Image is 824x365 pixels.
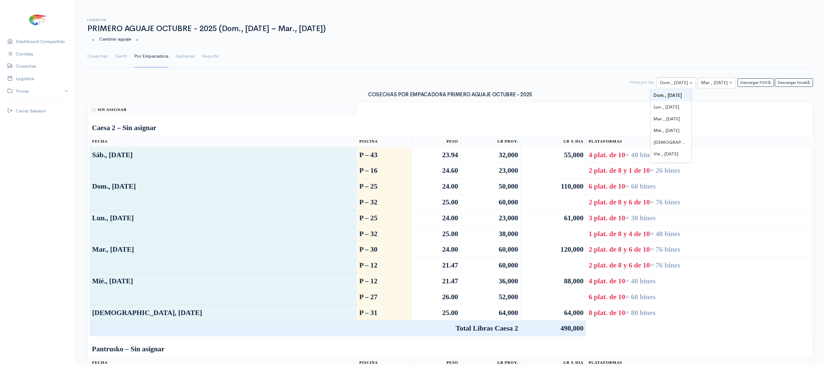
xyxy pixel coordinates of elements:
div: 2 plat. de 8 y 6 de 10 [589,197,808,207]
th: Lb x Dia [521,136,586,147]
td: 24.60 [412,163,460,179]
td: 21.47 [412,257,460,273]
td: P – 43 [357,147,412,163]
div: 2 plat. de 8 y 6 de 10 [589,244,808,255]
td: Mié., [DATE] [90,273,357,305]
div: 2 plat. de 8 y 6 de 10 [589,260,808,271]
th: Peso [412,136,460,147]
h3: COSECHAS POR EMPACADORA PRIMERO AGUAJE OCTUBRE - 2025 [87,92,813,98]
td: Lun., [DATE] [90,210,357,242]
td: 24.00 [412,179,460,194]
td: 60,000 [461,194,521,210]
td: 61,000 [521,210,586,242]
td: 25.00 [412,226,460,242]
span: = 40 bines [625,151,656,159]
h6: Logistica [87,18,813,22]
span: = 60 bines [625,182,656,190]
td: 60,000 [461,257,521,273]
span: = 80 bines [625,309,656,317]
span: Lun., [DATE] [654,104,679,110]
div: Filtrar por dia: [630,77,655,85]
td: 64,000 [461,305,521,321]
div: 4 plat. de 10 [589,150,808,160]
td: Total Libras Caesa 2 [90,321,521,336]
span: = 76 bines [650,261,680,269]
th: Piscina [357,136,412,147]
td: 23.94 [412,147,460,163]
td: P – 12 [357,273,412,289]
td: 32,000 [461,147,521,163]
td: Sáb., [DATE] [90,147,357,179]
span: = 76 bines [650,245,680,253]
div: 1 plat. de 8 y 4 de 10 [589,229,808,239]
td: P – 32 [357,194,412,210]
div: 6 plat. de 10 [589,181,808,192]
span: Mié., [DATE] [654,127,679,133]
span: = 48 bines [650,230,680,238]
a: Reporte [202,45,219,67]
td: 38,000 [461,226,521,242]
span: = 76 bines [650,198,680,206]
td: P – 32 [357,226,412,242]
div: 4 plat. de 10 [589,276,808,286]
td: 24.00 [412,242,460,257]
h1: PRIMERO AGUAJE OCTUBRE - 2025 (Dom., [DATE] – Mar., [DATE]) [87,24,813,33]
td: 55,000 [521,147,586,179]
td: 21.47 [412,273,460,289]
td: P – 25 [357,210,412,226]
td: 60,000 [461,242,521,257]
td: Mar., [DATE] [90,242,357,273]
a: Cosechas [87,45,108,67]
td: 24.00 [412,210,460,226]
th: Lb Proy. [461,136,521,147]
td: 52,000 [461,289,521,305]
div: 3 plat. de 10 [589,213,808,223]
td: P – 31 [357,305,412,321]
td: 23,000 [461,163,521,179]
td: Pantrusko – Sin asignar [90,341,811,357]
span: = 30 bines [625,214,656,222]
td: 64,000 [521,305,586,321]
td: 26.00 [412,289,460,305]
div: Cambiar aguaje [84,33,817,46]
button: Descargar PDF [737,78,774,87]
td: 120,000 [521,242,586,273]
td: P – 16 [357,163,412,179]
span: [DEMOGRAPHIC_DATA], [DATE] [654,139,722,145]
div: 6 plat. de 10 [589,292,808,302]
span: = 26 bines [650,166,680,174]
th: Fecha [90,136,357,147]
div: 2 plat. de 8 y 1 de 10 [589,165,808,176]
td: Caesa 2 – Sin asignar [90,120,811,136]
td: [DEMOGRAPHIC_DATA], [DATE] [90,305,357,321]
th: Sin asignar [90,104,357,115]
td: 23,000 [461,210,521,226]
td: 498,000 [521,321,586,336]
td: 36,000 [461,273,521,289]
td: 110,000 [521,179,586,210]
td: P – 27 [357,289,412,305]
td: Dom., [DATE] [90,179,357,210]
a: Por Empacadora [134,45,168,67]
a: Gabarras [176,45,195,67]
td: 50,000 [461,179,521,194]
button: Descargar Excel [775,78,813,87]
th: Plataformas [586,136,811,147]
td: P – 12 [357,257,412,273]
span: Vie., [DATE] [654,151,678,157]
span: Mar., [DATE] [654,116,680,122]
td: P – 25 [357,179,412,194]
span: = 60 bines [625,293,656,301]
a: Gantt [115,45,127,67]
div: 8 plat. de 10 [589,307,808,318]
span: Dom., [DATE] [654,92,682,98]
td: P – 30 [357,242,412,257]
td: 25.00 [412,305,460,321]
td: 25.00 [412,194,460,210]
span: = 40 bines [625,277,656,285]
td: 88,000 [521,273,586,305]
